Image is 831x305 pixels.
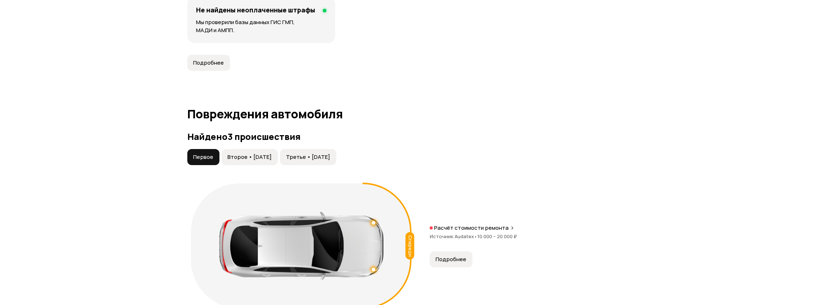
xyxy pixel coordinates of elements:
[286,153,330,161] span: Третье • [DATE]
[474,233,477,240] span: •
[430,251,472,267] button: Подробнее
[187,55,230,71] button: Подробнее
[430,233,477,240] span: Источник Audatex
[280,149,336,165] button: Третье • [DATE]
[187,107,644,121] h1: Повреждения автомобиля
[187,131,644,142] h3: Найдено 3 происшествия
[434,224,509,232] p: Расчёт стоимости ремонта
[406,232,414,259] div: Спереди
[436,256,466,263] span: Подробнее
[196,6,315,14] h4: Не найдены неоплаченные штрафы
[193,59,224,66] span: Подробнее
[227,153,272,161] span: Второе • [DATE]
[187,149,219,165] button: Первое
[477,233,517,240] span: 10 000 – 20 000 ₽
[196,18,326,34] p: Мы проверили базы данных ГИС ГМП, МАДИ и АМПП.
[193,153,213,161] span: Первое
[222,149,278,165] button: Второе • [DATE]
